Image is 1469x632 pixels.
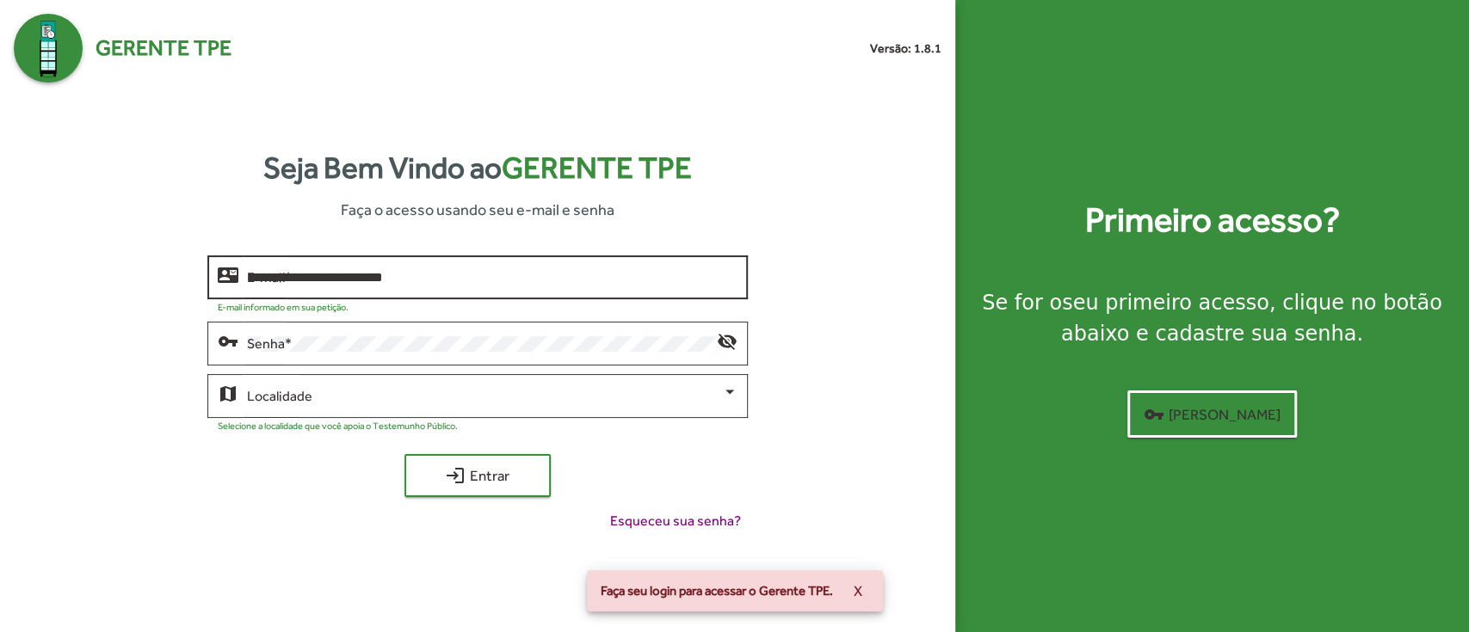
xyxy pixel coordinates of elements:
small: Versão: 1.8.1 [870,40,941,58]
mat-icon: visibility_off [717,330,738,351]
strong: Seja Bem Vindo ao [263,145,692,191]
mat-hint: Selecione a localidade que você apoia o Testemunho Público. [218,420,458,431]
button: [PERSON_NAME] [1127,390,1297,438]
mat-icon: vpn_key [218,330,238,351]
span: Faça seu login para acessar o Gerente TPE. [601,582,833,599]
img: Logo Gerente [14,14,83,83]
span: Gerente TPE [96,32,231,64]
mat-icon: login [445,465,466,486]
span: Entrar [420,460,535,491]
mat-icon: contact_mail [218,264,238,285]
div: Se for o , clique no botão abaixo e cadastre sua senha. [976,287,1448,349]
span: [PERSON_NAME] [1144,399,1281,430]
mat-hint: E-mail informado em sua petição. [218,302,349,312]
span: X [854,575,862,606]
span: Faça o acesso usando seu e-mail e senha [341,198,614,221]
mat-icon: map [218,383,238,403]
button: Entrar [404,454,551,497]
strong: seu primeiro acesso [1062,291,1269,315]
strong: Primeiro acesso? [1084,194,1339,246]
mat-icon: vpn_key [1144,404,1164,425]
span: Gerente TPE [502,150,692,185]
span: Esqueceu sua senha? [610,511,741,531]
button: X [840,575,876,606]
